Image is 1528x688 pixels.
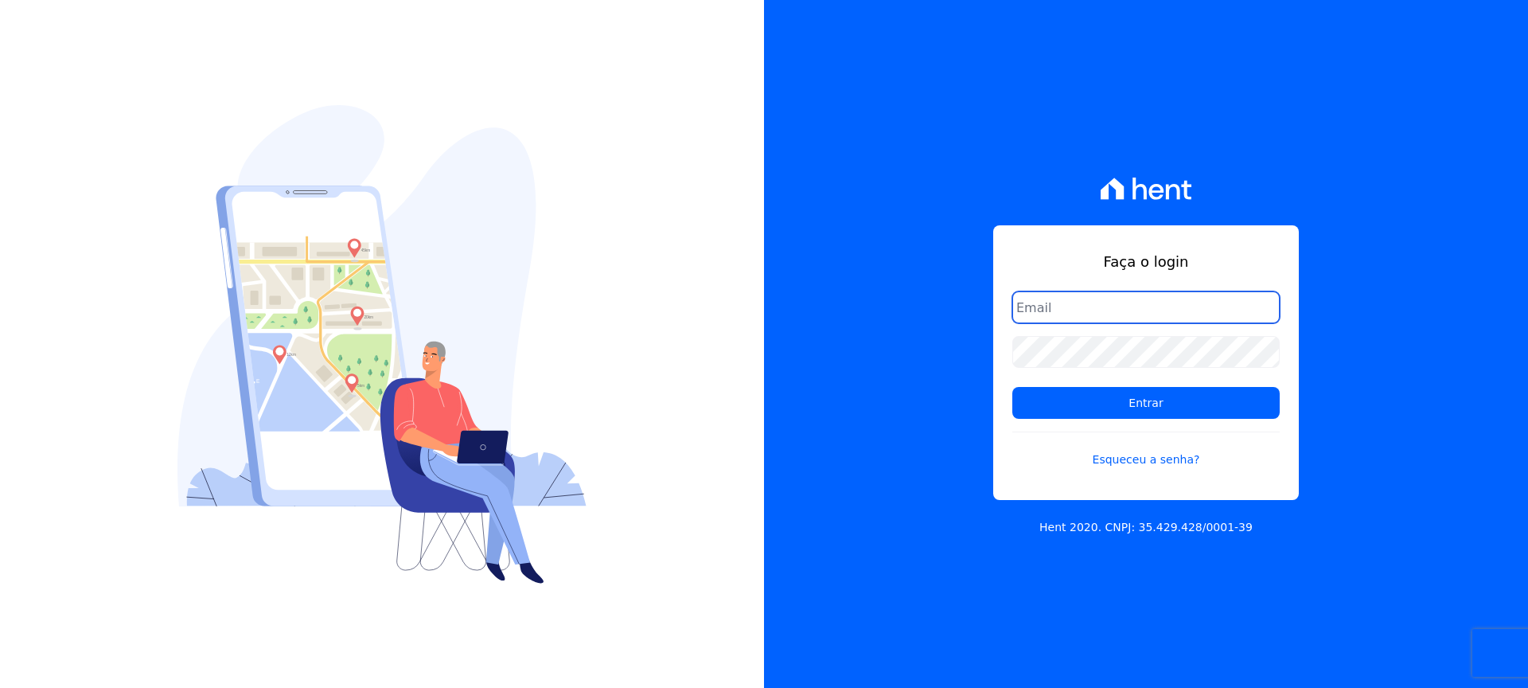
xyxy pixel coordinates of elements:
[1012,251,1280,272] h1: Faça o login
[1012,432,1280,468] a: Esqueceu a senha?
[1039,519,1253,536] p: Hent 2020. CNPJ: 35.429.428/0001-39
[177,105,587,584] img: Login
[1012,291,1280,323] input: Email
[1012,387,1280,419] input: Entrar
